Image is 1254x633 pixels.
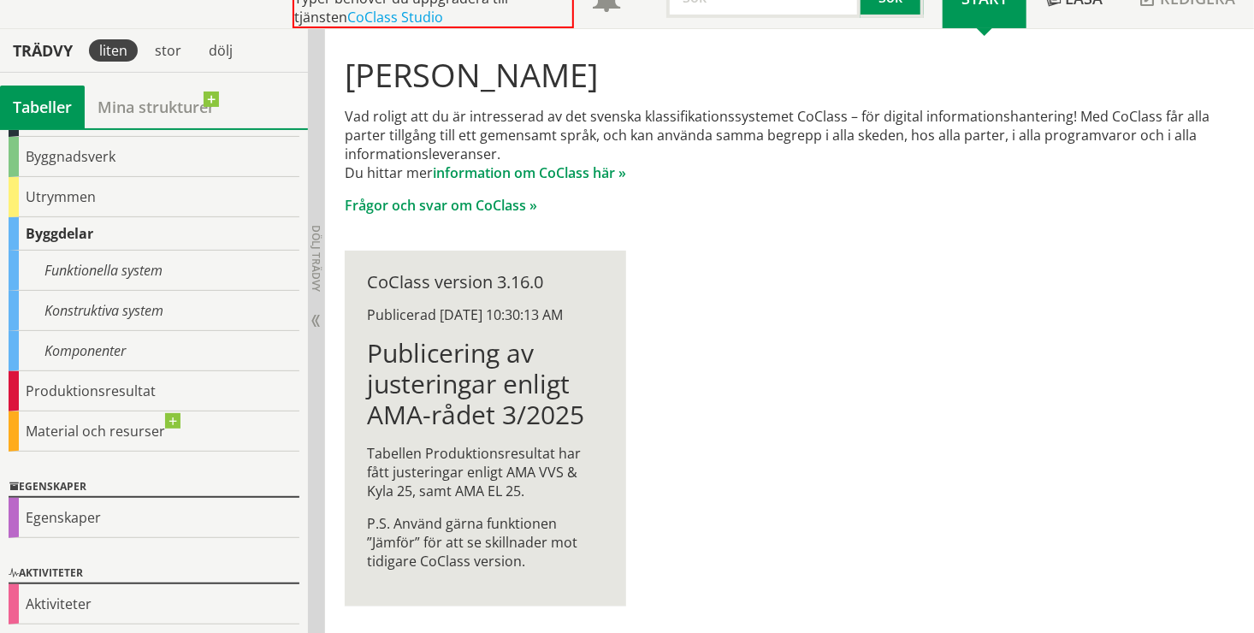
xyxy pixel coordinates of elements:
div: Publicerad [DATE] 10:30:13 AM [367,305,604,324]
div: liten [89,39,138,62]
div: Komponenter [9,331,299,371]
div: Trädvy [3,41,82,60]
div: Produktionsresultat [9,371,299,411]
div: Aktiviteter [9,564,299,584]
a: information om CoClass här » [433,163,626,182]
div: Funktionella system [9,251,299,291]
a: Mina strukturer [85,86,228,128]
div: Byggnadsverk [9,137,299,177]
div: Utrymmen [9,177,299,217]
p: Vad roligt att du är intresserad av det svenska klassifikationssystemet CoClass – för digital inf... [345,107,1234,182]
p: Tabellen Produktionsresultat har fått justeringar enligt AMA VVS & Kyla 25, samt AMA EL 25. [367,444,604,500]
h1: [PERSON_NAME] [345,56,1234,93]
div: Byggdelar [9,217,299,251]
div: Material och resurser [9,411,299,452]
a: Frågor och svar om CoClass » [345,196,537,215]
span: Dölj trädvy [309,225,323,292]
a: CoClass Studio [347,8,443,27]
div: Aktiviteter [9,584,299,624]
h1: Publicering av justeringar enligt AMA-rådet 3/2025 [367,338,604,430]
div: Konstruktiva system [9,291,299,331]
p: P.S. Använd gärna funktionen ”Jämför” för att se skillnader mot tidigare CoClass version. [367,514,604,571]
div: dölj [198,39,243,62]
div: stor [145,39,192,62]
div: CoClass version 3.16.0 [367,273,604,292]
div: Egenskaper [9,498,299,538]
div: Egenskaper [9,477,299,498]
